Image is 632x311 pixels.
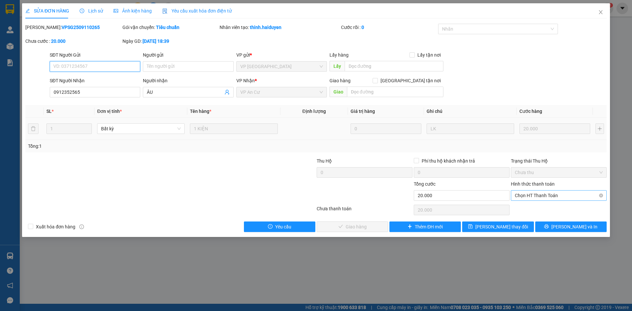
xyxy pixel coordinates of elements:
span: [PERSON_NAME] và In [551,223,597,230]
div: Ngày GD: [122,38,218,45]
span: Thu Hộ [317,158,332,164]
div: Trạng thái Thu Hộ [511,157,607,165]
span: Ảnh kiện hàng [114,8,152,13]
span: exclamation-circle [268,224,273,229]
span: edit [25,9,30,13]
span: Tên hàng [190,109,211,114]
span: Chọn HT Thanh Toán [515,191,603,200]
span: Lấy [329,61,345,71]
b: thinh.haiduyen [250,25,281,30]
b: VPSG2509110265 [62,25,100,30]
input: VD: Bàn, Ghế [190,123,277,134]
div: Nhân viên tạo: [220,24,340,31]
th: Ghi chú [424,105,517,118]
span: SL [46,109,52,114]
button: checkGiao hàng [317,221,388,232]
input: 0 [519,123,590,134]
span: VP Nhận [236,78,255,83]
span: Lấy tận nơi [415,51,443,59]
button: save[PERSON_NAME] thay đổi [462,221,534,232]
div: SĐT Người Nhận [50,77,140,84]
span: Phí thu hộ khách nhận trả [419,157,478,165]
span: plus [408,224,412,229]
div: Cước rồi : [341,24,437,31]
span: SỬA ĐƠN HÀNG [25,8,69,13]
span: Chưa thu [515,168,603,177]
div: SĐT Người Gửi [50,51,140,59]
span: Lấy hàng [329,52,349,58]
label: Hình thức thanh toán [511,181,555,187]
div: Chưa cước : [25,38,121,45]
button: printer[PERSON_NAME] và In [535,221,607,232]
input: Dọc đường [347,87,443,97]
span: Lịch sử [80,8,103,13]
button: exclamation-circleYêu cầu [244,221,315,232]
span: close [598,10,603,15]
span: [GEOGRAPHIC_DATA] tận nơi [378,77,443,84]
span: user-add [224,90,230,95]
span: Tổng cước [414,181,435,187]
input: Dọc đường [345,61,443,71]
span: Bất kỳ [101,124,181,134]
span: close-circle [599,194,603,197]
div: Gói vận chuyển: [122,24,218,31]
b: [DATE] 18:39 [143,39,169,44]
button: plus [595,123,604,134]
span: picture [114,9,118,13]
b: 20.000 [51,39,66,44]
button: Close [592,3,610,22]
input: 0 [351,123,421,134]
div: Người gửi [143,51,233,59]
span: info-circle [79,224,84,229]
span: Yêu cầu [275,223,291,230]
b: Tiêu chuẩn [156,25,179,30]
div: Chưa thanh toán [316,205,413,217]
span: [PERSON_NAME] thay đổi [475,223,528,230]
span: Yêu cầu xuất hóa đơn điện tử [162,8,232,13]
span: Cước hàng [519,109,542,114]
span: Giá trị hàng [351,109,375,114]
div: Người nhận [143,77,233,84]
button: plusThêm ĐH mới [389,221,461,232]
img: icon [162,9,168,14]
div: VP gửi [236,51,327,59]
span: Thêm ĐH mới [415,223,443,230]
button: delete [28,123,39,134]
span: VP An Cư [240,87,323,97]
span: VP Sài Gòn [240,62,323,71]
span: clock-circle [80,9,84,13]
span: save [468,224,473,229]
b: 0 [361,25,364,30]
span: Xuất hóa đơn hàng [33,223,78,230]
div: Tổng: 1 [28,143,244,150]
span: Đơn vị tính [97,109,122,114]
div: [PERSON_NAME]: [25,24,121,31]
span: Giao [329,87,347,97]
input: Ghi Chú [427,123,514,134]
span: Giao hàng [329,78,351,83]
span: printer [544,224,549,229]
span: Định lượng [303,109,326,114]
